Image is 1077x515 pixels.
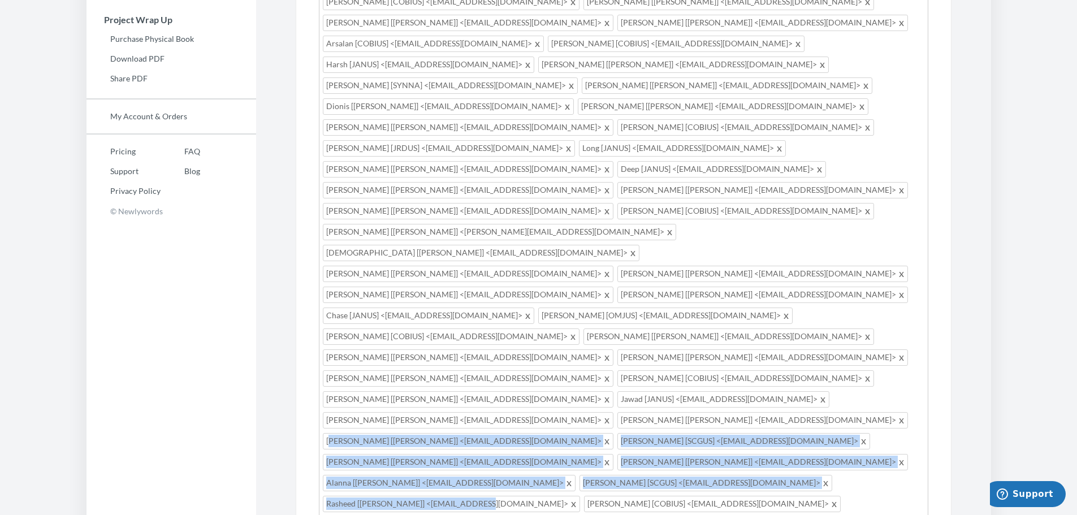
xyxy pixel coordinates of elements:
span: [PERSON_NAME] [SCGUS] <[EMAIL_ADDRESS][DOMAIN_NAME]> [617,433,870,449]
span: Alanna [[PERSON_NAME]] <[EMAIL_ADDRESS][DOMAIN_NAME]> [323,475,576,491]
a: Blog [161,163,200,180]
a: Purchase Physical Book [86,31,256,47]
span: [PERSON_NAME] [JRDUS] <[EMAIL_ADDRESS][DOMAIN_NAME]> [323,140,575,157]
a: FAQ [161,143,200,160]
span: [PERSON_NAME] [[PERSON_NAME]] <[EMAIL_ADDRESS][DOMAIN_NAME]> [617,182,908,198]
span: [PERSON_NAME] [SYNNA] <[EMAIL_ADDRESS][DOMAIN_NAME]> [323,77,578,94]
p: © Newlywords [86,202,256,220]
span: [PERSON_NAME] [[PERSON_NAME]] <[EMAIL_ADDRESS][DOMAIN_NAME]> [323,203,613,219]
span: [PERSON_NAME] [OMJUS] <[EMAIL_ADDRESS][DOMAIN_NAME]> [538,308,793,324]
a: Privacy Policy [86,183,161,200]
span: Rasheed [[PERSON_NAME]] <[EMAIL_ADDRESS][DOMAIN_NAME]> [323,496,580,512]
span: [PERSON_NAME] [[PERSON_NAME]] <[EMAIL_ADDRESS][DOMAIN_NAME]> [323,433,613,449]
span: [PERSON_NAME] [SCGUS] <[EMAIL_ADDRESS][DOMAIN_NAME]> [579,475,832,491]
h3: Project Wrap Up [87,15,256,25]
span: [PERSON_NAME] [[PERSON_NAME]] <[EMAIL_ADDRESS][DOMAIN_NAME]> [323,119,613,136]
span: [PERSON_NAME] [[PERSON_NAME]] <[EMAIL_ADDRESS][DOMAIN_NAME]> [617,287,908,303]
span: [PERSON_NAME] [[PERSON_NAME]] <[EMAIL_ADDRESS][DOMAIN_NAME]> [323,182,613,198]
span: Jawad [JANUS] <[EMAIL_ADDRESS][DOMAIN_NAME]> [617,391,829,408]
a: My Account & Orders [86,108,256,125]
span: Long [JANUS] <[EMAIL_ADDRESS][DOMAIN_NAME]> [579,140,786,157]
span: [PERSON_NAME] [[PERSON_NAME]] <[EMAIL_ADDRESS][DOMAIN_NAME]> [323,161,613,178]
span: [PERSON_NAME] [[PERSON_NAME]] <[EMAIL_ADDRESS][DOMAIN_NAME]> [323,370,613,387]
span: Chase [JANUS] <[EMAIL_ADDRESS][DOMAIN_NAME]> [323,308,534,324]
span: [PERSON_NAME] [COBIUS] <[EMAIL_ADDRESS][DOMAIN_NAME]> [617,370,874,387]
span: Harsh [JANUS] <[EMAIL_ADDRESS][DOMAIN_NAME]> [323,57,534,73]
span: [PERSON_NAME] [[PERSON_NAME]] <[EMAIL_ADDRESS][DOMAIN_NAME]> [538,57,829,73]
span: [PERSON_NAME] [[PERSON_NAME]] <[EMAIL_ADDRESS][DOMAIN_NAME]> [583,328,874,345]
span: [PERSON_NAME] [[PERSON_NAME]] <[EMAIL_ADDRESS][DOMAIN_NAME]> [323,266,613,282]
span: Arsalan [COBIUS] <[EMAIL_ADDRESS][DOMAIN_NAME]> [323,36,544,52]
span: [PERSON_NAME] [[PERSON_NAME]] <[EMAIL_ADDRESS][DOMAIN_NAME]> [323,287,613,303]
span: [PERSON_NAME] [[PERSON_NAME]] <[EMAIL_ADDRESS][DOMAIN_NAME]> [323,412,613,429]
a: Download PDF [86,50,256,67]
span: [PERSON_NAME] [COBIUS] <[EMAIL_ADDRESS][DOMAIN_NAME]> [584,496,841,512]
span: [PERSON_NAME] [[PERSON_NAME]] <[EMAIL_ADDRESS][DOMAIN_NAME]> [617,349,908,366]
span: Dionis [[PERSON_NAME]] <[EMAIL_ADDRESS][DOMAIN_NAME]> [323,98,574,115]
span: [PERSON_NAME] [[PERSON_NAME]] <[EMAIL_ADDRESS][DOMAIN_NAME]> [582,77,872,94]
span: [PERSON_NAME] [COBIUS] <[EMAIL_ADDRESS][DOMAIN_NAME]> [617,119,874,136]
span: [PERSON_NAME] [[PERSON_NAME]] <[EMAIL_ADDRESS][DOMAIN_NAME]> [617,412,908,429]
span: [PERSON_NAME] [[PERSON_NAME]] <[EMAIL_ADDRESS][DOMAIN_NAME]> [323,15,613,31]
span: [PERSON_NAME] [[PERSON_NAME]] <[EMAIL_ADDRESS][DOMAIN_NAME]> [323,454,613,470]
span: [PERSON_NAME] [[PERSON_NAME]] <[EMAIL_ADDRESS][DOMAIN_NAME]> [617,454,908,470]
span: [PERSON_NAME] [[PERSON_NAME]] <[EMAIL_ADDRESS][DOMAIN_NAME]> [323,391,613,408]
a: Support [86,163,161,180]
span: [PERSON_NAME] [COBIUS] <[EMAIL_ADDRESS][DOMAIN_NAME]> [548,36,804,52]
span: [PERSON_NAME] [[PERSON_NAME]] <[EMAIL_ADDRESS][DOMAIN_NAME]> [617,266,908,282]
span: [PERSON_NAME] [[PERSON_NAME]] <[EMAIL_ADDRESS][DOMAIN_NAME]> [578,98,868,115]
span: [PERSON_NAME] [COBIUS] <[EMAIL_ADDRESS][DOMAIN_NAME]> [323,328,579,345]
span: [DEMOGRAPHIC_DATA] [[PERSON_NAME]] <[EMAIL_ADDRESS][DOMAIN_NAME]> [323,245,639,261]
a: Share PDF [86,70,256,87]
span: [PERSON_NAME] [[PERSON_NAME]] <[EMAIL_ADDRESS][DOMAIN_NAME]> [323,349,613,366]
span: [PERSON_NAME] [[PERSON_NAME]] <[EMAIL_ADDRESS][DOMAIN_NAME]> [617,15,908,31]
span: Deep [JANUS] <[EMAIL_ADDRESS][DOMAIN_NAME]> [617,161,826,178]
iframe: Opens a widget where you can chat to one of our agents [990,481,1066,509]
span: [PERSON_NAME] [COBIUS] <[EMAIL_ADDRESS][DOMAIN_NAME]> [617,203,874,219]
span: [PERSON_NAME] [[PERSON_NAME]] <[PERSON_NAME][EMAIL_ADDRESS][DOMAIN_NAME]> [323,224,676,240]
a: Pricing [86,143,161,160]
